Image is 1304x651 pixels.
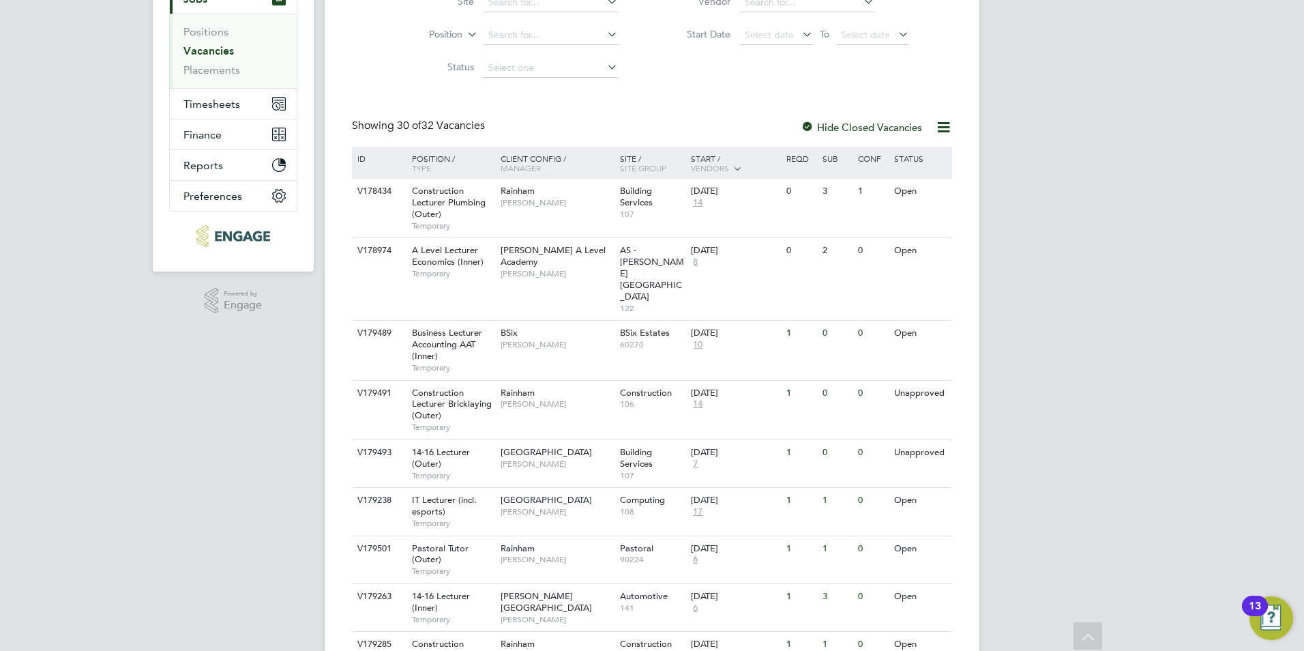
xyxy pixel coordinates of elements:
span: 60270 [620,339,685,350]
span: Timesheets [183,98,240,111]
span: A Level Lecturer Economics (Inner) [412,244,484,267]
div: 3 [819,179,855,204]
div: 1 [783,584,818,609]
button: Finance [170,119,297,149]
span: Construction [620,387,672,399]
div: 1 [819,488,855,513]
span: BSix Estates [620,327,670,338]
span: Preferences [183,190,242,203]
span: [PERSON_NAME] [501,339,613,350]
div: 1 [855,179,890,204]
input: Search for... [484,26,618,45]
div: Jobs [170,14,297,88]
div: [DATE] [691,543,780,555]
div: [DATE] [691,245,780,257]
span: Type [412,162,431,173]
div: Reqd [783,147,818,170]
div: 0 [783,238,818,263]
span: [PERSON_NAME] [501,554,613,565]
a: Positions [183,25,228,38]
span: [PERSON_NAME] [501,197,613,208]
span: Temporary [412,470,494,481]
span: 6 [691,603,700,614]
span: 107 [620,470,685,481]
span: Automotive [620,590,668,602]
div: 3 [819,584,855,609]
button: Preferences [170,181,297,211]
div: Unapproved [891,440,950,465]
span: Manager [501,162,541,173]
div: Showing [352,119,488,133]
span: [GEOGRAPHIC_DATA] [501,446,592,458]
span: 90224 [620,554,685,565]
span: Construction [620,638,672,650]
span: 30 of [397,119,421,132]
span: [PERSON_NAME] [501,399,613,409]
span: [PERSON_NAME][GEOGRAPHIC_DATA] [501,590,592,613]
div: Unapproved [891,381,950,406]
label: Start Date [652,28,730,40]
div: 1 [783,536,818,562]
div: Status [891,147,950,170]
span: 10 [691,339,705,351]
span: 7 [691,459,700,470]
span: Powered by [224,288,262,300]
span: [PERSON_NAME] [501,506,613,517]
span: 14 [691,399,705,410]
span: Pastoral [620,542,653,554]
div: 0 [855,536,890,562]
span: IT Lecturer (incl. esports) [412,494,477,517]
span: 108 [620,506,685,517]
span: 107 [620,209,685,220]
span: 106 [620,399,685,409]
span: [PERSON_NAME] [501,614,613,625]
span: Temporary [412,518,494,529]
span: Business Lecturer Accounting AAT (Inner) [412,327,482,362]
div: 0 [855,321,890,346]
span: Rainham [501,185,535,197]
div: V178974 [354,238,402,263]
span: Temporary [412,566,494,577]
span: 122 [620,303,685,314]
div: 0 [819,381,855,406]
span: Construction Lecturer Bricklaying (Outer) [412,387,492,422]
img: huntereducation-logo-retina.png [196,225,269,247]
div: Start / [687,147,783,181]
span: Rainham [501,638,535,650]
div: 1 [783,440,818,465]
div: [DATE] [691,639,780,650]
span: Select date [841,29,890,41]
span: BSix [501,327,518,338]
span: Vendors [691,162,729,173]
span: 141 [620,603,685,613]
span: Construction Lecturer Plumbing (Outer) [412,185,486,220]
div: V179493 [354,440,402,465]
span: 14-16 Lecturer (Inner) [412,590,470,613]
span: Reports [183,159,223,172]
span: Temporary [412,362,494,373]
div: 0 [855,238,890,263]
div: V179238 [354,488,402,513]
div: 1 [783,321,818,346]
div: 13 [1249,606,1261,624]
div: Open [891,584,950,609]
div: V179491 [354,381,402,406]
span: Temporary [412,268,494,279]
div: 0 [855,584,890,609]
input: Select one [484,59,618,78]
span: 14 [691,197,705,209]
span: Rainham [501,387,535,399]
div: 0 [783,179,818,204]
span: [PERSON_NAME] [501,459,613,469]
div: V179263 [354,584,402,609]
div: Position / [402,147,497,179]
span: Site Group [620,162,666,173]
span: Select date [745,29,794,41]
div: Site / [617,147,688,179]
div: [DATE] [691,186,780,197]
div: Sub [819,147,855,170]
span: 14-16 Lecturer (Outer) [412,446,470,469]
span: 32 Vacancies [397,119,485,132]
div: 0 [855,488,890,513]
div: ID [354,147,402,170]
